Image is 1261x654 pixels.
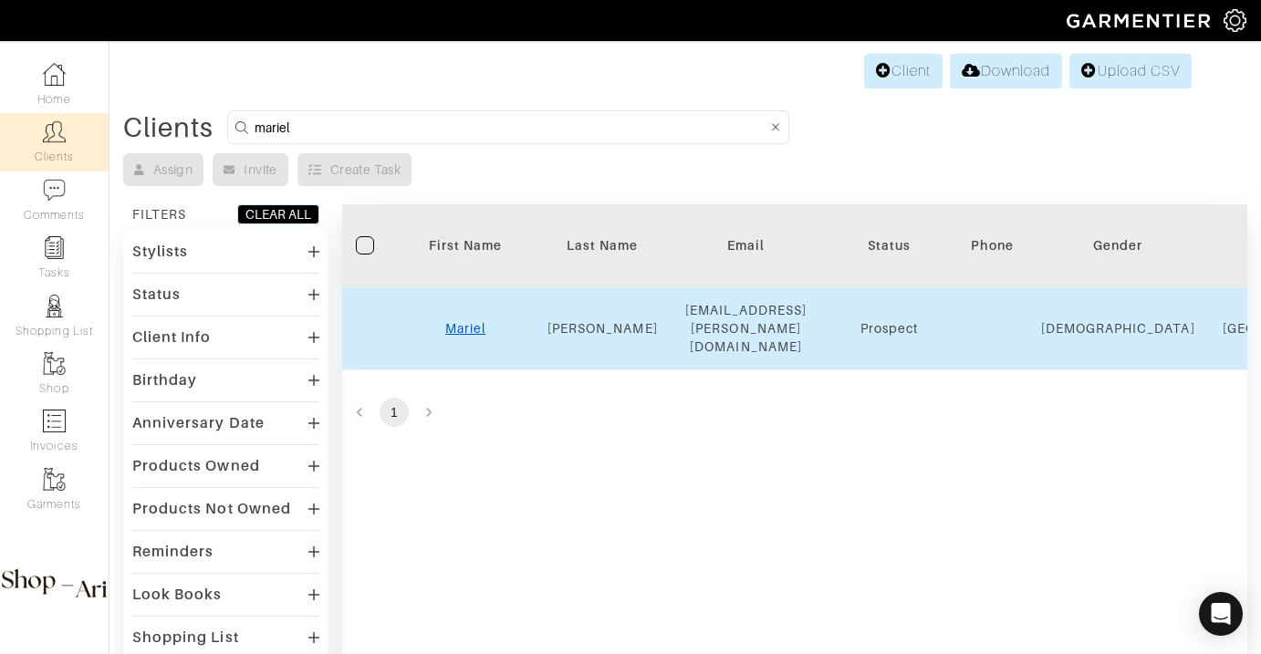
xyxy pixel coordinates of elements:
div: Shopping List [132,628,239,647]
div: Clients [123,119,214,137]
div: Status [834,236,943,254]
img: garments-icon-b7da505a4dc4fd61783c78ac3ca0ef83fa9d6f193b1c9dc38574b1d14d53ca28.png [43,468,66,491]
a: Download [950,54,1062,88]
img: clients-icon-6bae9207a08558b7cb47a8932f037763ab4055f8c8b6bfacd5dc20c3e0201464.png [43,120,66,143]
div: Last Name [547,236,658,254]
div: Client Info [132,328,212,347]
nav: pagination navigation [342,398,1247,427]
img: garments-icon-b7da505a4dc4fd61783c78ac3ca0ef83fa9d6f193b1c9dc38574b1d14d53ca28.png [43,352,66,375]
img: garmentier-logo-header-white-b43fb05a5012e4ada735d5af1a66efaba907eab6374d6393d1fbf88cb4ef424d.png [1058,5,1224,36]
img: dashboard-icon-dbcd8f5a0b271acd01030246c82b418ddd0df26cd7fceb0bd07c9910d44c42f6.png [43,63,66,86]
img: stylists-icon-eb353228a002819b7ec25b43dbf5f0378dd9e0616d9560372ff212230b889e62.png [43,295,66,317]
div: Products Owned [132,457,260,475]
div: Open Intercom Messenger [1199,592,1243,636]
div: Products Not Owned [132,500,291,518]
div: First Name [411,236,520,254]
th: Toggle SortBy [820,204,957,287]
a: Client [864,54,943,88]
th: Toggle SortBy [1027,204,1209,287]
div: Reminders [132,543,214,561]
div: [DEMOGRAPHIC_DATA] [1041,319,1195,337]
a: Upload CSV [1069,54,1192,88]
a: Mariel [445,321,485,336]
img: comment-icon-a0a6a9ef722e966f86d9cbdc48e553b5cf19dbc54f86b18d962a5391bc8f6eb6.png [43,179,66,202]
div: Email [685,236,808,254]
img: reminder-icon-8004d30b9f0a5d33ae49ab947aed9ed385cf756f9e5892f1edd6e32f2345188e.png [43,236,66,259]
input: Search by name, email, phone, city, or state [255,116,767,139]
div: CLEAR ALL [245,205,311,223]
button: page 1 [380,398,409,427]
th: Toggle SortBy [397,204,534,287]
th: Toggle SortBy [534,204,672,287]
div: Look Books [132,586,223,604]
a: [PERSON_NAME] [547,321,658,336]
button: CLEAR ALL [237,204,319,224]
img: gear-icon-white-bd11855cb880d31180b6d7d6211b90ccbf57a29d726f0c71d8c61bd08dd39cc2.png [1224,9,1246,32]
div: Stylists [132,243,188,261]
div: [EMAIL_ADDRESS][PERSON_NAME][DOMAIN_NAME] [685,301,808,356]
div: FILTERS [132,205,186,223]
div: Phone [971,236,1013,254]
div: Birthday [132,371,197,389]
div: Gender [1041,236,1195,254]
img: orders-icon-0abe47150d42831381b5fb84f609e132dff9fe21cb692f30cb5eec754e2cba89.png [43,410,66,432]
div: Anniversary Date [132,414,265,432]
div: Status [132,285,181,304]
div: Prospect [834,319,943,337]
